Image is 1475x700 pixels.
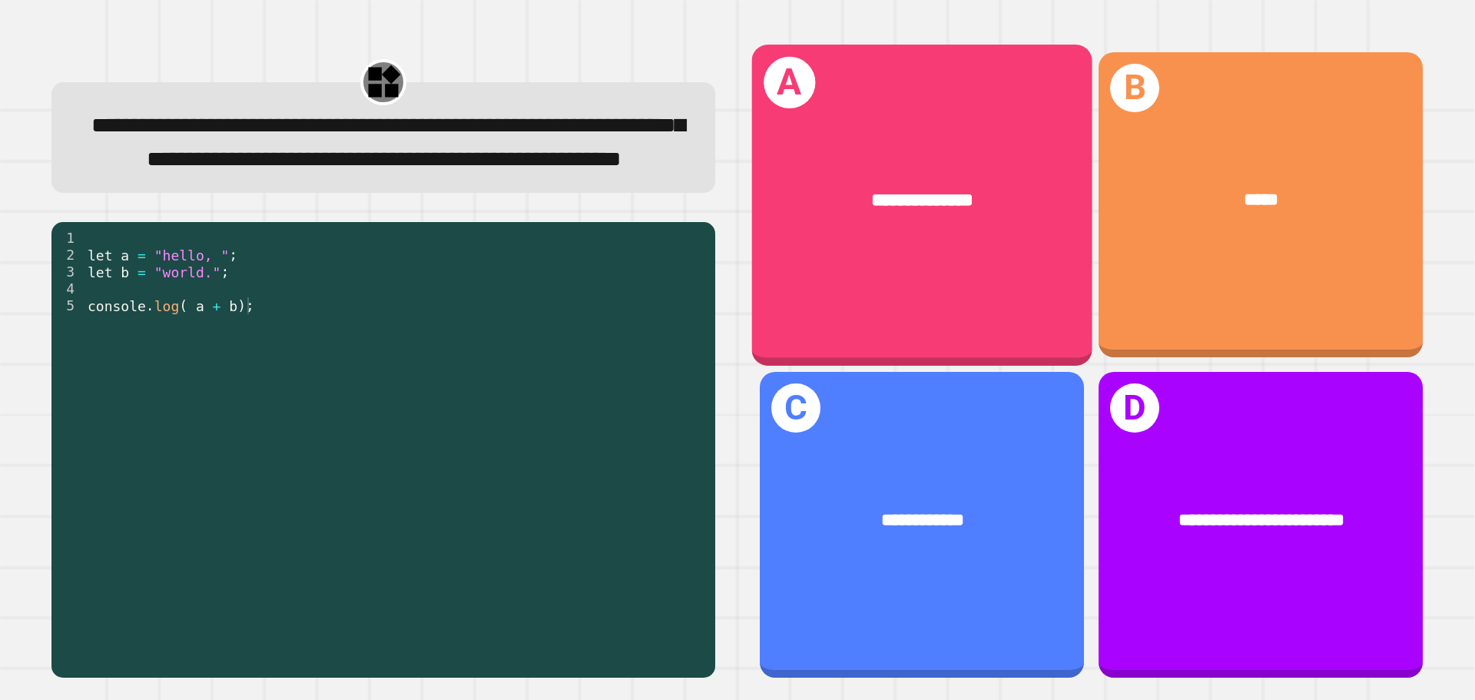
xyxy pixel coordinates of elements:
[51,264,85,280] div: 3
[771,383,820,433] h1: C
[51,247,85,264] div: 2
[1110,64,1159,113] h1: B
[764,56,815,108] h1: A
[51,297,85,314] div: 5
[1110,383,1159,433] h1: D
[51,230,85,247] div: 1
[51,280,85,297] div: 4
